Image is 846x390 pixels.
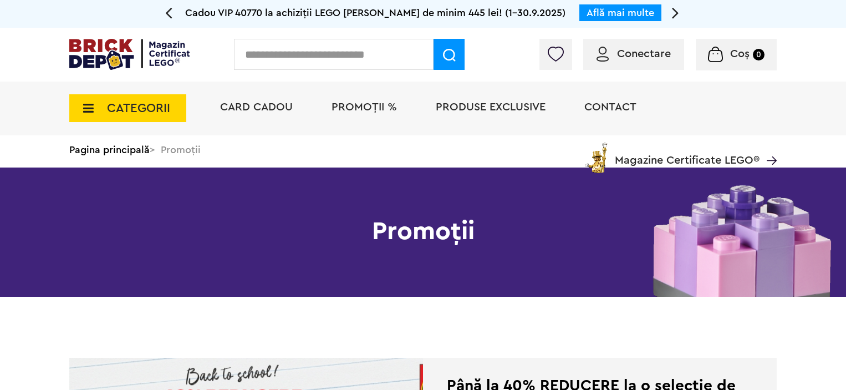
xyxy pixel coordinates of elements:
a: Conectare [597,48,671,59]
a: Află mai multe [587,8,654,18]
a: Produse exclusive [436,102,546,113]
a: PROMOȚII % [332,102,397,113]
a: Card Cadou [220,102,293,113]
a: Contact [584,102,636,113]
span: Coș [730,48,750,59]
small: 0 [753,49,765,60]
a: Magazine Certificate LEGO® [760,140,777,151]
span: Magazine Certificate LEGO® [615,140,760,166]
span: CATEGORII [107,102,170,114]
span: Cadou VIP 40770 la achiziții LEGO [PERSON_NAME] de minim 445 lei! (1-30.9.2025) [185,8,565,18]
span: Conectare [617,48,671,59]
